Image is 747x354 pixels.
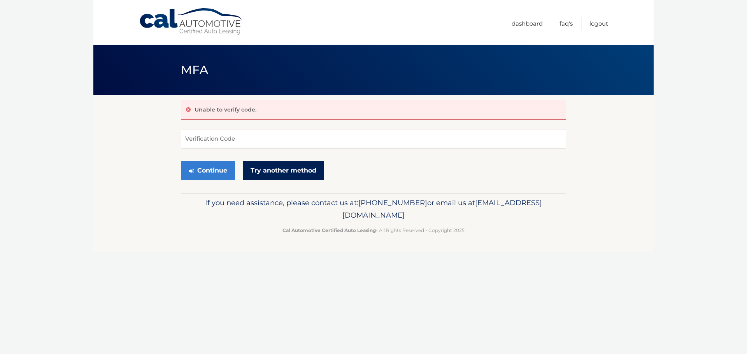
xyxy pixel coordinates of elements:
a: Dashboard [512,17,543,30]
p: If you need assistance, please contact us at: or email us at [186,197,561,221]
p: - All Rights Reserved - Copyright 2025 [186,226,561,234]
input: Verification Code [181,129,566,148]
a: FAQ's [559,17,573,30]
a: Try another method [243,161,324,180]
a: Logout [589,17,608,30]
span: MFA [181,63,208,77]
button: Continue [181,161,235,180]
p: Unable to verify code. [195,106,256,113]
span: [EMAIL_ADDRESS][DOMAIN_NAME] [342,198,542,220]
span: [PHONE_NUMBER] [358,198,427,207]
a: Cal Automotive [139,8,244,35]
strong: Cal Automotive Certified Auto Leasing [282,227,376,233]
